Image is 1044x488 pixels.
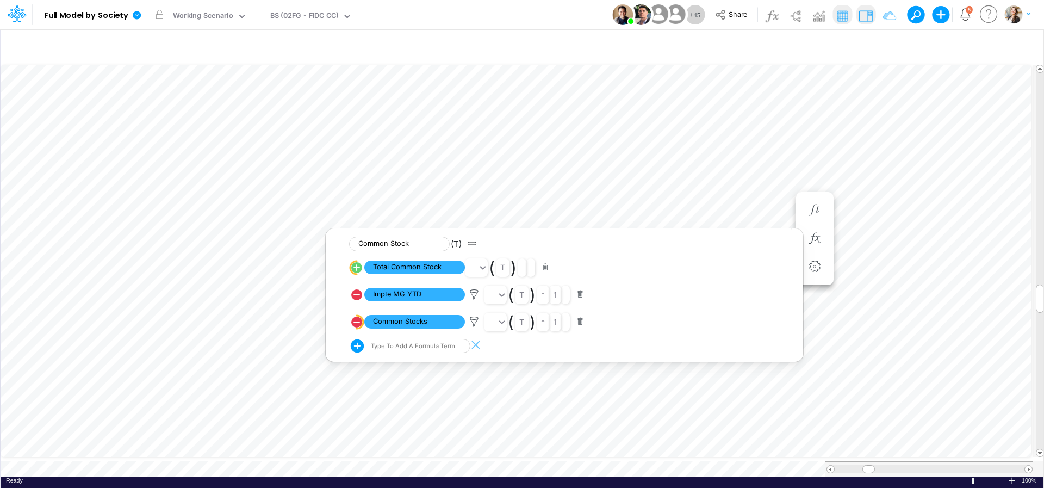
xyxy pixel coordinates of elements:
[929,477,938,485] div: Zoom Out
[612,4,633,25] img: User Image Icon
[489,258,495,277] span: (
[1008,477,1016,485] div: Zoom In
[349,260,364,275] svg: circle with outer border
[940,477,1008,485] div: Zoom
[270,10,339,23] div: BS (02FG - FIDC CC)
[451,239,462,249] span: (T)
[729,10,747,18] span: Share
[554,290,557,299] span: 1
[630,4,651,25] img: User Image Icon
[349,314,364,330] svg: circle with outer border
[364,315,465,329] span: Common Stocks
[10,34,807,57] input: Type a title here
[364,261,465,274] span: Total Common Stock
[500,263,505,272] div: t
[972,478,974,484] div: Zoom
[1022,477,1038,485] span: 100%
[689,11,700,18] span: + 45
[646,2,670,27] img: User Image Icon
[44,11,128,21] b: Full Model by Society
[508,312,514,332] span: (
[364,288,465,301] span: Impte MG YTD
[519,317,524,326] div: t
[968,7,971,12] div: 5 unread items
[554,317,557,326] span: 1
[530,312,536,332] span: )
[959,8,972,21] a: Notifications
[173,10,233,23] div: Working Scenario
[710,7,755,23] button: Share
[6,477,23,484] span: Ready
[663,2,688,27] img: User Image Icon
[369,342,455,350] div: Type to add a formula term
[519,290,524,299] div: t
[349,287,364,302] svg: circle with outer border
[530,285,536,305] span: )
[6,477,23,485] div: In Ready mode
[508,285,514,305] span: (
[1022,477,1038,485] div: Zoom level
[511,258,517,277] span: )
[349,237,450,251] span: Common Stock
